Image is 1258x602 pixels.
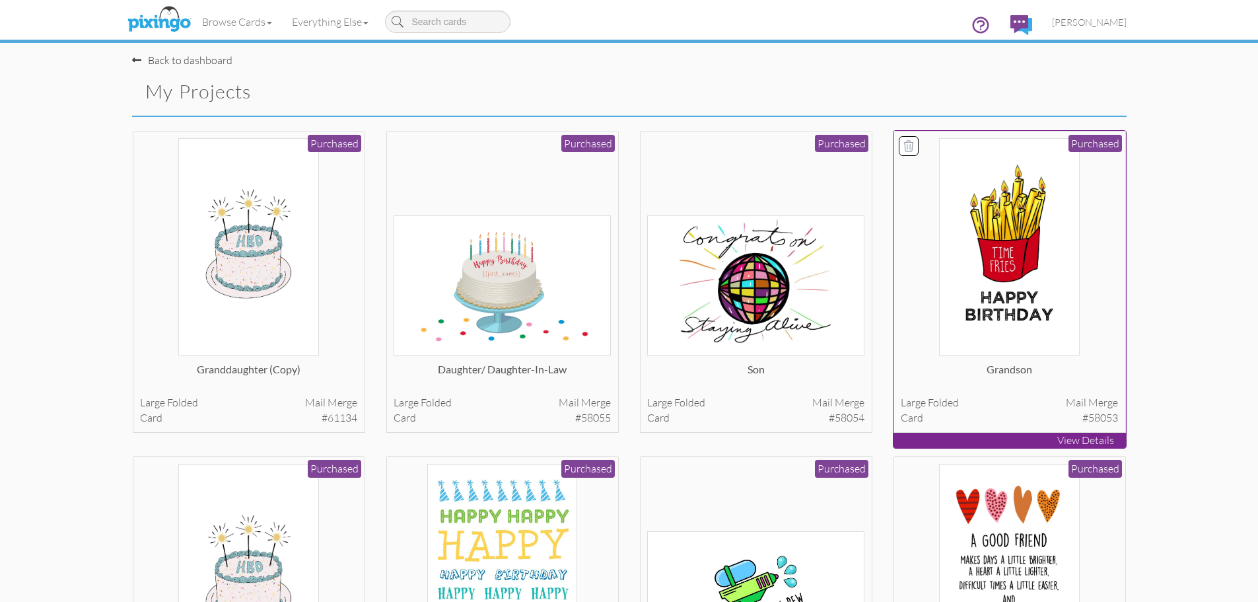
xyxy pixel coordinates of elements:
[647,396,672,409] span: large
[140,396,165,409] span: large
[394,410,611,426] div: card
[1082,410,1118,426] span: #58053
[939,138,1079,356] img: 133632-1-1752288019605-204005ac3f340176-qa.jpg
[1052,17,1127,28] span: [PERSON_NAME]
[282,5,378,38] a: Everything Else
[893,433,1126,448] p: View Details
[1010,15,1032,35] img: comments.svg
[394,396,419,409] span: large
[140,362,357,389] div: Granddaughter (copy)
[561,135,615,153] div: Purchased
[559,395,611,410] span: Mail merge
[145,81,606,102] h2: My Projects
[901,396,926,409] span: large
[815,135,868,153] div: Purchased
[385,11,510,33] input: Search cards
[647,410,864,426] div: card
[421,396,452,409] span: folded
[901,362,1118,389] div: Grandson
[124,3,194,36] img: pixingo logo
[1042,5,1136,39] a: [PERSON_NAME]
[1068,460,1122,478] div: Purchased
[1066,395,1118,410] span: Mail merge
[308,135,361,153] div: Purchased
[192,5,282,38] a: Browse Cards
[812,395,864,410] span: Mail merge
[647,362,864,389] div: Son
[561,460,615,478] div: Purchased
[815,460,868,478] div: Purchased
[674,396,705,409] span: folded
[178,138,318,356] img: 133631-1-1752287892321-693aa574084ac083-qa.jpg
[1068,135,1122,153] div: Purchased
[308,460,361,478] div: Purchased
[901,410,1118,426] div: card
[928,396,959,409] span: folded
[305,395,357,410] span: Mail merge
[132,54,232,67] a: Back to dashboard
[394,362,611,389] div: Daughter/ Daughter-in-law
[322,410,357,426] span: #61134
[647,215,864,356] img: 133459-1-1751907706667-a23a391083bf40c7-qa.jpg
[140,410,357,426] div: card
[575,410,611,426] span: #58055
[394,215,611,356] img: 133453-1-1751907069761-e99de2b26392deff-qa.jpg
[167,396,198,409] span: folded
[829,410,864,426] span: #58054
